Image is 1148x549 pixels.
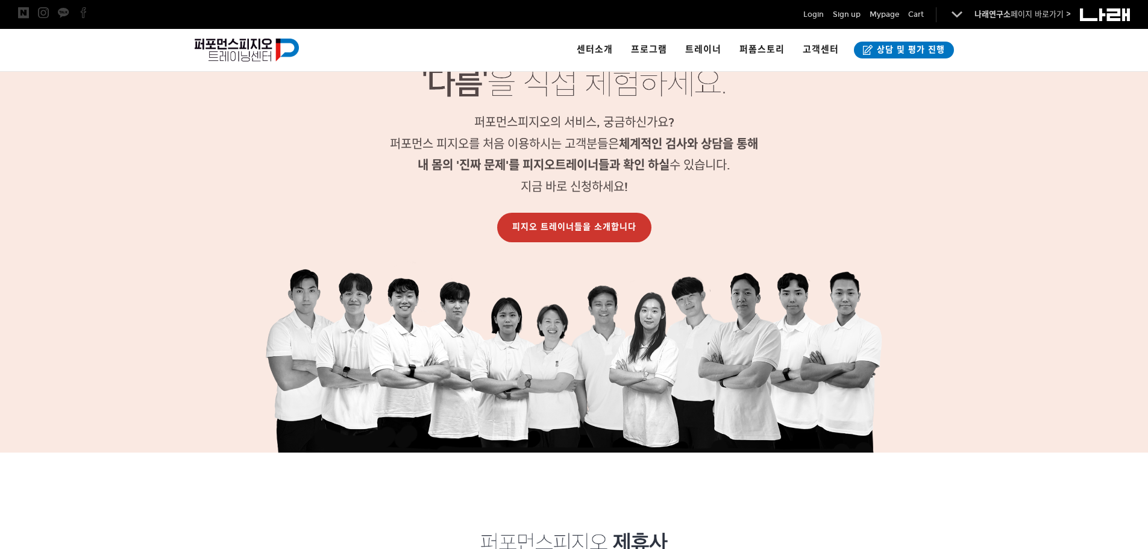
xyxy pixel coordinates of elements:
strong: 나래연구소 [974,10,1011,19]
span: 퍼포먼스 피지오를 처음 이용하시는 고객분들은 [390,137,758,151]
span: 퍼폼스토리 [739,44,785,55]
a: 상담 및 평가 진행 [854,42,954,58]
a: Login [803,8,824,20]
span: 센터소개 [577,44,613,55]
span: 상담 및 평가 진행 [873,44,945,56]
span: 프로그램 [631,44,667,55]
strong: 체계적인 검사와 상담을 통해 [619,137,758,151]
span: 수 있습니다. [418,158,730,172]
a: 프로그램 [622,29,676,71]
a: 센터소개 [568,29,622,71]
a: Mypage [870,8,899,20]
a: Cart [908,8,924,20]
a: 퍼폼스토리 [730,29,794,71]
span: 퍼포먼스피지오의 서비스, 궁금하신가요? [474,115,674,130]
a: 고객센터 [794,29,848,71]
a: 트레이너 [676,29,730,71]
a: 피지오 트레이너들을 소개합니다 [497,213,651,242]
a: Sign up [833,8,861,20]
span: 지금 바로 신청하세요! [521,180,628,194]
span: 트레이너 [685,44,721,55]
span: 고객센터 [803,44,839,55]
strong: 내 몸의 '진짜 문제'를 피지오트레이너들과 확인 하실 [418,158,670,172]
a: 나래연구소페이지 바로가기 > [974,10,1071,19]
